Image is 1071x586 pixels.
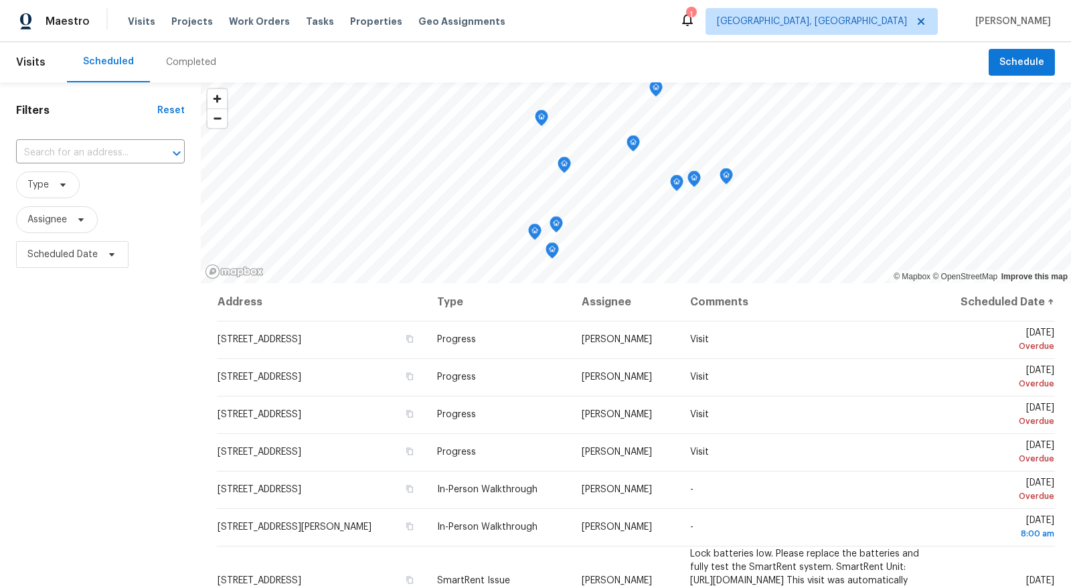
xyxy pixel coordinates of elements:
span: [STREET_ADDRESS] [218,410,301,419]
span: - [690,522,693,532]
div: Map marker [558,157,571,177]
div: 1 [686,8,695,21]
button: Schedule [989,49,1055,76]
div: Overdue [941,415,1054,428]
div: Map marker [670,175,683,196]
span: Progress [437,335,476,344]
div: Reset [157,104,185,117]
a: OpenStreetMap [932,272,997,281]
span: Assignee [27,213,67,226]
a: Mapbox [894,272,930,281]
span: Visit [690,447,709,457]
span: [DATE] [941,328,1054,353]
span: [PERSON_NAME] [582,372,652,382]
span: Schedule [999,54,1044,71]
th: Assignee [571,283,679,321]
span: - [690,485,693,494]
div: Map marker [528,224,542,244]
span: [DATE] [1026,576,1054,585]
div: Map marker [550,216,563,237]
button: Copy Address [404,520,416,532]
span: Progress [437,372,476,382]
div: Map marker [649,80,663,101]
a: Improve this map [1001,272,1068,281]
span: Zoom out [208,109,227,128]
th: Comments [679,283,931,321]
canvas: Map [201,82,1071,283]
span: Projects [171,15,213,28]
span: Geo Assignments [418,15,505,28]
span: [DATE] [941,516,1054,540]
div: 8:00 am [941,527,1054,540]
span: Type [27,178,49,192]
span: [STREET_ADDRESS] [218,447,301,457]
div: Map marker [627,135,640,156]
span: Scheduled Date [27,248,98,261]
span: Tasks [306,17,334,26]
span: [STREET_ADDRESS] [218,335,301,344]
th: Scheduled Date ↑ [930,283,1055,321]
button: Zoom out [208,108,227,128]
span: Visit [690,372,709,382]
span: [PERSON_NAME] [582,485,652,494]
button: Zoom in [208,89,227,108]
div: Map marker [546,242,559,263]
div: Map marker [687,171,701,192]
span: Visits [128,15,155,28]
span: [PERSON_NAME] [582,576,652,585]
span: Progress [437,447,476,457]
span: Properties [350,15,402,28]
button: Copy Address [404,483,416,495]
span: SmartRent Issue [437,576,510,585]
span: [DATE] [941,403,1054,428]
div: Overdue [941,340,1054,353]
button: Copy Address [404,370,416,382]
span: [STREET_ADDRESS] [218,576,301,585]
button: Copy Address [404,574,416,586]
span: Visits [16,48,46,77]
span: [STREET_ADDRESS] [218,372,301,382]
div: Overdue [941,377,1054,390]
span: [DATE] [941,366,1054,390]
span: [PERSON_NAME] [970,15,1051,28]
span: Progress [437,410,476,419]
span: [PERSON_NAME] [582,410,652,419]
a: Mapbox homepage [205,264,264,279]
h1: Filters [16,104,157,117]
span: [PERSON_NAME] [582,522,652,532]
span: In-Person Walkthrough [437,522,538,532]
span: [STREET_ADDRESS] [218,485,301,494]
div: Scheduled [83,55,134,68]
th: Type [426,283,570,321]
span: [DATE] [941,441,1054,465]
span: [PERSON_NAME] [582,447,652,457]
button: Copy Address [404,408,416,420]
span: Visit [690,335,709,344]
input: Search for an address... [16,143,147,163]
div: Completed [166,56,216,69]
span: [STREET_ADDRESS][PERSON_NAME] [218,522,372,532]
span: Work Orders [229,15,290,28]
div: Map marker [720,168,733,189]
span: [GEOGRAPHIC_DATA], [GEOGRAPHIC_DATA] [717,15,907,28]
button: Open [167,144,186,163]
span: In-Person Walkthrough [437,485,538,494]
th: Address [217,283,426,321]
div: Map marker [535,110,548,131]
span: Visit [690,410,709,419]
div: Overdue [941,452,1054,465]
span: [DATE] [941,478,1054,503]
span: Maestro [46,15,90,28]
span: [PERSON_NAME] [582,335,652,344]
div: Overdue [941,490,1054,503]
button: Copy Address [404,333,416,345]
